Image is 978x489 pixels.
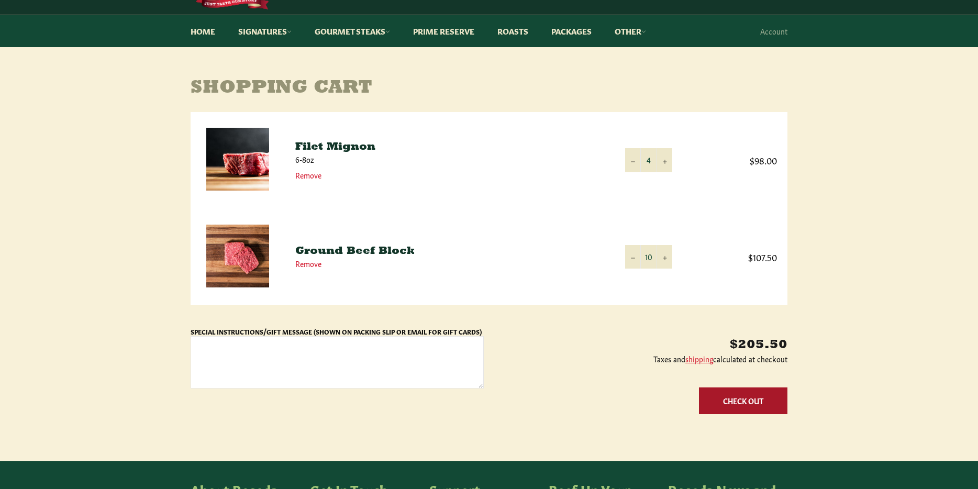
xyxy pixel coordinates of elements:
[657,148,672,172] button: Increase item quantity by one
[295,154,604,164] p: 6-8oz
[604,15,657,47] a: Other
[304,15,401,47] a: Gourmet Steaks
[295,170,321,180] a: Remove
[487,15,539,47] a: Roasts
[685,353,713,364] a: shipping
[206,128,269,191] img: Filet Mignon
[625,245,641,269] button: Reduce item quantity by one
[191,327,482,336] label: Special Instructions/Gift Message (Shown on Packing Slip or Email for Gift Cards)
[541,15,602,47] a: Packages
[657,245,672,269] button: Increase item quantity by one
[295,246,415,257] a: Ground Beef Block
[403,15,485,47] a: Prime Reserve
[625,148,641,172] button: Reduce item quantity by one
[699,387,787,414] button: Check Out
[295,258,321,269] a: Remove
[494,337,787,354] p: $205.50
[228,15,302,47] a: Signatures
[180,15,226,47] a: Home
[693,154,777,166] span: $98.00
[295,142,375,152] a: Filet Mignon
[755,16,793,47] a: Account
[206,225,269,287] img: Ground Beef Block
[494,354,787,364] p: Taxes and calculated at checkout
[693,251,777,263] span: $107.50
[191,78,787,99] h1: Shopping Cart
